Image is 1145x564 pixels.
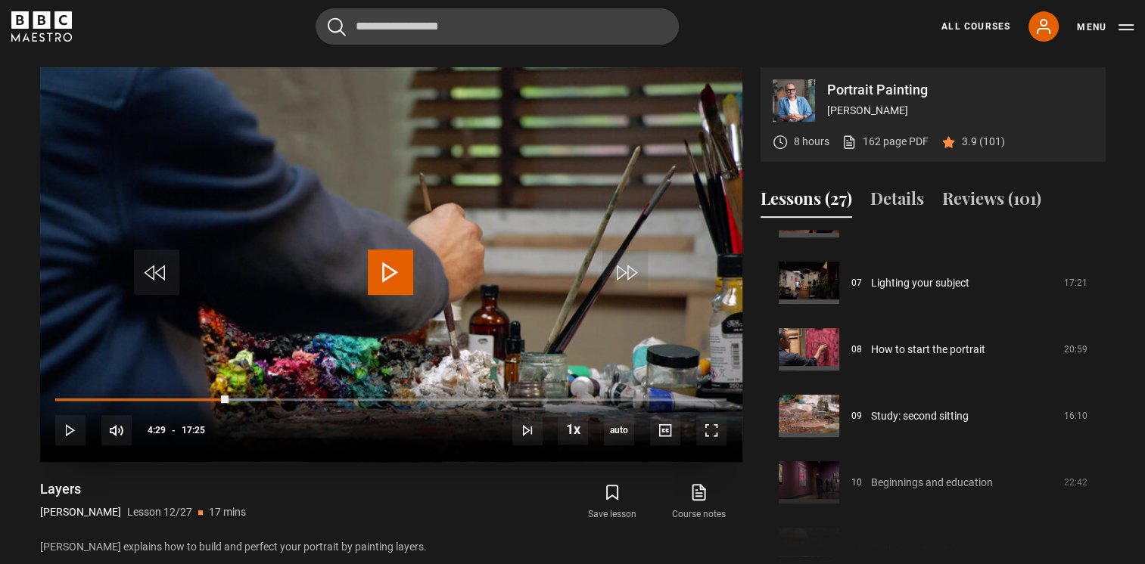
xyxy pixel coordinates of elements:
p: [PERSON_NAME] [827,103,1094,119]
button: Playback Rate [558,414,588,445]
p: [PERSON_NAME] [40,504,121,520]
video-js: Video Player [40,67,742,462]
a: How to start the portrait [871,342,985,358]
p: Lesson 12/27 [127,504,192,520]
button: Next Lesson [512,415,543,445]
input: Search [316,8,679,45]
button: Toggle navigation [1077,20,1134,35]
p: [PERSON_NAME] explains how to build and perfect your portrait by painting layers. [40,539,742,555]
p: Portrait Painting [827,83,1094,97]
span: 17:25 [182,417,205,444]
button: Reviews (101) [942,186,1041,218]
p: 17 mins [209,504,246,520]
h1: Layers [40,480,246,498]
p: 3.9 (101) [962,134,1005,150]
button: Play [55,415,86,445]
span: 4:29 [148,417,166,444]
span: - [172,425,176,435]
button: Details [870,186,924,218]
button: Fullscreen [696,415,727,445]
a: 162 page PDF [842,134,929,150]
p: 8 hours [794,134,829,150]
a: Lighting your subject [871,275,969,291]
button: Mute [101,415,132,445]
a: Study: second sitting [871,408,969,424]
button: Captions [650,415,680,445]
svg: BBC Maestro [11,11,72,42]
span: auto [604,415,634,445]
a: Course notes [655,480,742,524]
a: All Courses [941,20,1010,33]
button: Lessons (27) [761,186,852,218]
div: Current quality: 720p [604,415,634,445]
button: Submit the search query [328,17,346,36]
div: Progress Bar [55,398,726,401]
button: Save lesson [569,480,655,524]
